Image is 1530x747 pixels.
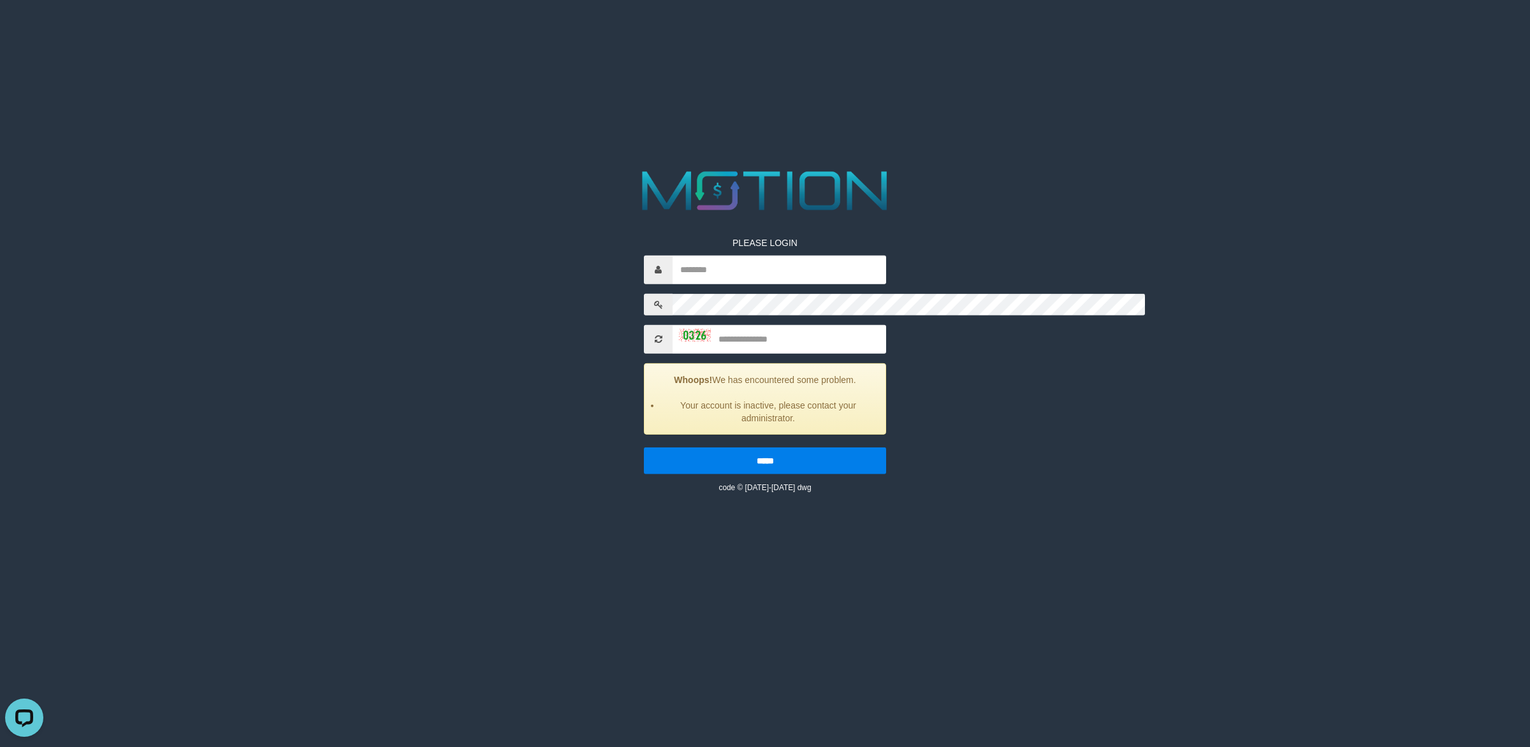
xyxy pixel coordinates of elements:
[644,363,886,434] div: We has encountered some problem.
[5,5,43,43] button: Open LiveChat chat widget
[674,374,712,384] strong: Whoops!
[679,329,711,342] img: captcha
[631,164,899,217] img: MOTION_logo.png
[644,236,886,249] p: PLEASE LOGIN
[660,398,876,424] li: Your account is inactive, please contact your administrator.
[718,482,811,491] small: code © [DATE]-[DATE] dwg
